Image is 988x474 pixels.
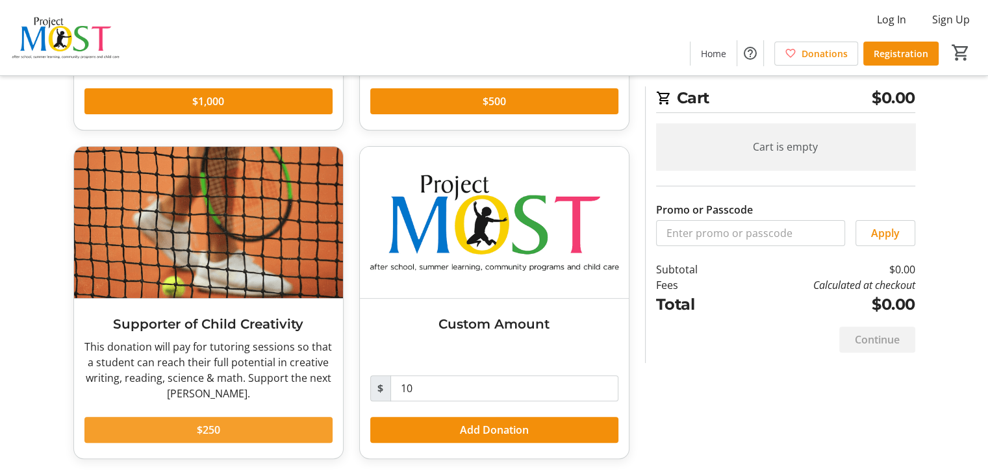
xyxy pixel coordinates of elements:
[656,123,915,170] div: Cart is empty
[802,47,848,60] span: Donations
[731,293,915,316] td: $0.00
[656,86,915,113] h2: Cart
[192,94,224,109] span: $1,000
[737,40,763,66] button: Help
[370,417,618,443] button: Add Donation
[84,314,333,334] h3: Supporter of Child Creativity
[460,422,529,438] span: Add Donation
[855,220,915,246] button: Apply
[877,12,906,27] span: Log In
[8,5,123,70] img: Project MOST Inc.'s Logo
[370,375,391,401] span: $
[872,86,915,110] span: $0.00
[390,375,618,401] input: Donation Amount
[197,422,220,438] span: $250
[731,262,915,277] td: $0.00
[701,47,726,60] span: Home
[656,277,731,293] td: Fees
[656,202,753,218] label: Promo or Passcode
[690,42,737,66] a: Home
[874,47,928,60] span: Registration
[74,147,343,298] img: Supporter of Child Creativity
[949,41,972,64] button: Cart
[922,9,980,30] button: Sign Up
[871,225,900,241] span: Apply
[731,277,915,293] td: Calculated at checkout
[84,88,333,114] button: $1,000
[656,262,731,277] td: Subtotal
[370,88,618,114] button: $500
[867,9,917,30] button: Log In
[656,220,845,246] input: Enter promo or passcode
[774,42,858,66] a: Donations
[370,314,618,334] h3: Custom Amount
[360,147,629,298] img: Custom Amount
[932,12,970,27] span: Sign Up
[863,42,939,66] a: Registration
[656,293,731,316] td: Total
[84,339,333,401] div: This donation will pay for tutoring sessions so that a student can reach their full potential in ...
[483,94,506,109] span: $500
[84,417,333,443] button: $250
